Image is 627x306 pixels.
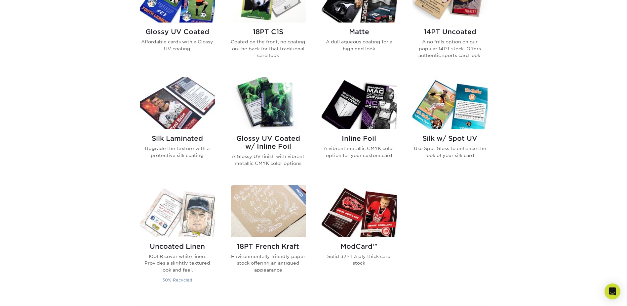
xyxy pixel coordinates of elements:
a: Silk Laminated Trading Cards Silk Laminated Upgrade the texture with a protective silk coating [140,77,215,177]
a: Glossy UV Coated w/ Inline Foil Trading Cards Glossy UV Coated w/ Inline Foil A Glossy UV finish ... [231,77,306,177]
h2: Glossy UV Coated [140,28,215,36]
p: Use Spot Gloss to enhance the look of your silk card [412,145,488,159]
h2: Uncoated Linen [140,242,215,250]
img: 18PT French Kraft Trading Cards [231,185,306,237]
h2: Matte [322,28,397,36]
a: 18PT French Kraft Trading Cards 18PT French Kraft Environmentally friendly paper stock offering a... [231,185,306,292]
h2: Silk Laminated [140,134,215,142]
img: Silk Laminated Trading Cards [140,77,215,129]
img: Uncoated Linen Trading Cards [140,185,215,237]
a: Silk w/ Spot UV Trading Cards Silk w/ Spot UV Use Spot Gloss to enhance the look of your silk card [412,77,488,177]
h2: 14PT Uncoated [412,28,488,36]
h2: Inline Foil [322,134,397,142]
h2: ModCard™ [322,242,397,250]
h2: 18PT French Kraft [231,242,306,250]
a: ModCard™ Trading Cards ModCard™ Solid 32PT 3 ply thick card stock [322,185,397,292]
h2: Glossy UV Coated w/ Inline Foil [231,134,306,150]
h2: 18PT C1S [231,28,306,36]
img: Inline Foil Trading Cards [322,77,397,129]
p: A no frills option on our popular 14PT stock. Offers authentic sports card look. [412,38,488,59]
p: Upgrade the texture with a protective silk coating [140,145,215,159]
img: ModCard™ Trading Cards [322,185,397,237]
p: A vibrant metallic CMYK color option for your custom card [322,145,397,159]
p: Coated on the front, no coating on the back for that traditional card look [231,38,306,59]
a: Inline Foil Trading Cards Inline Foil A vibrant metallic CMYK color option for your custom card [322,77,397,177]
img: Glossy UV Coated w/ Inline Foil Trading Cards [231,77,306,129]
h2: Silk w/ Spot UV [412,134,488,142]
a: Uncoated Linen Trading Cards Uncoated Linen 100LB cover white linen. Provides a slightly textured... [140,185,215,292]
small: 30% Recycled [162,278,192,282]
p: Solid 32PT 3 ply thick card stock [322,253,397,267]
p: Environmentally friendly paper stock offering an antiqued appearance [231,253,306,273]
p: 100LB cover white linen. Provides a slightly textured look and feel. [140,253,215,273]
div: Open Intercom Messenger [605,283,620,299]
img: Silk w/ Spot UV Trading Cards [412,77,488,129]
p: Affordable cards with a Glossy UV coating [140,38,215,52]
p: A Glossy UV finish with vibrant metallic CMYK color options [231,153,306,167]
img: New Product [289,185,306,205]
p: A dull aqueous coating for a high end look [322,38,397,52]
